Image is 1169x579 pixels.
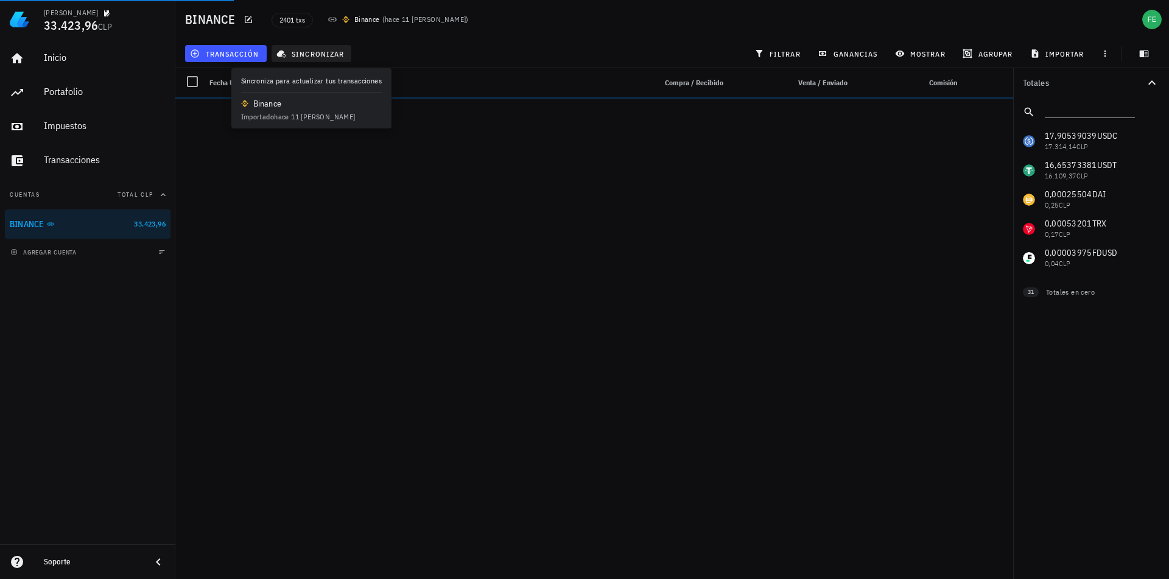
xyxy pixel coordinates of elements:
div: Totales [1023,79,1145,87]
span: importar [1033,49,1084,58]
span: sincronizar [279,49,344,58]
div: Binance [354,13,380,26]
button: mostrar [890,45,953,62]
div: avatar [1142,10,1162,29]
button: sincronizar [272,45,352,62]
span: CLP [98,21,112,32]
button: Totales [1013,68,1169,97]
button: ganancias [813,45,885,62]
div: Nota [253,68,650,97]
div: BINANCE [10,219,44,230]
button: importar [1025,45,1092,62]
span: filtrar [757,49,801,58]
div: Fecha UTC [205,68,253,97]
button: agrupar [958,45,1020,62]
h1: BINANCE [185,10,240,29]
span: ( ) [382,13,469,26]
span: Fecha UTC [209,78,242,87]
div: Comisión [874,68,962,97]
span: Venta / Enviado [798,78,848,87]
span: mostrar [897,49,946,58]
span: agrupar [965,49,1013,58]
a: Inicio [5,44,170,73]
div: Compra / Recibido [650,68,728,97]
a: Transacciones [5,146,170,175]
span: hace 11 [PERSON_NAME] [385,15,466,24]
div: [PERSON_NAME] [44,8,98,18]
button: CuentasTotal CLP [5,180,170,209]
span: 2401 txs [279,13,305,27]
span: Compra / Recibido [665,78,723,87]
div: Soporte [44,557,141,567]
span: Comisión [929,78,957,87]
img: 270.png [342,16,349,23]
span: Total CLP [118,191,153,198]
a: Portafolio [5,78,170,107]
span: 31 [1028,287,1034,297]
div: Transacciones [44,154,166,166]
a: BINANCE 33.423,96 [5,209,170,239]
span: Nota [258,78,273,87]
button: transacción [185,45,267,62]
img: LedgiFi [10,10,29,29]
span: ganancias [820,49,877,58]
div: Impuestos [44,120,166,132]
div: Venta / Enviado [774,68,852,97]
div: Inicio [44,52,166,63]
span: 33.423,96 [44,17,98,33]
span: agregar cuenta [13,248,77,256]
button: agregar cuenta [7,246,82,258]
a: Impuestos [5,112,170,141]
div: Portafolio [44,86,166,97]
span: transacción [192,49,259,58]
div: Totales en cero [1046,287,1135,298]
button: filtrar [749,45,808,62]
span: 33.423,96 [134,219,166,228]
